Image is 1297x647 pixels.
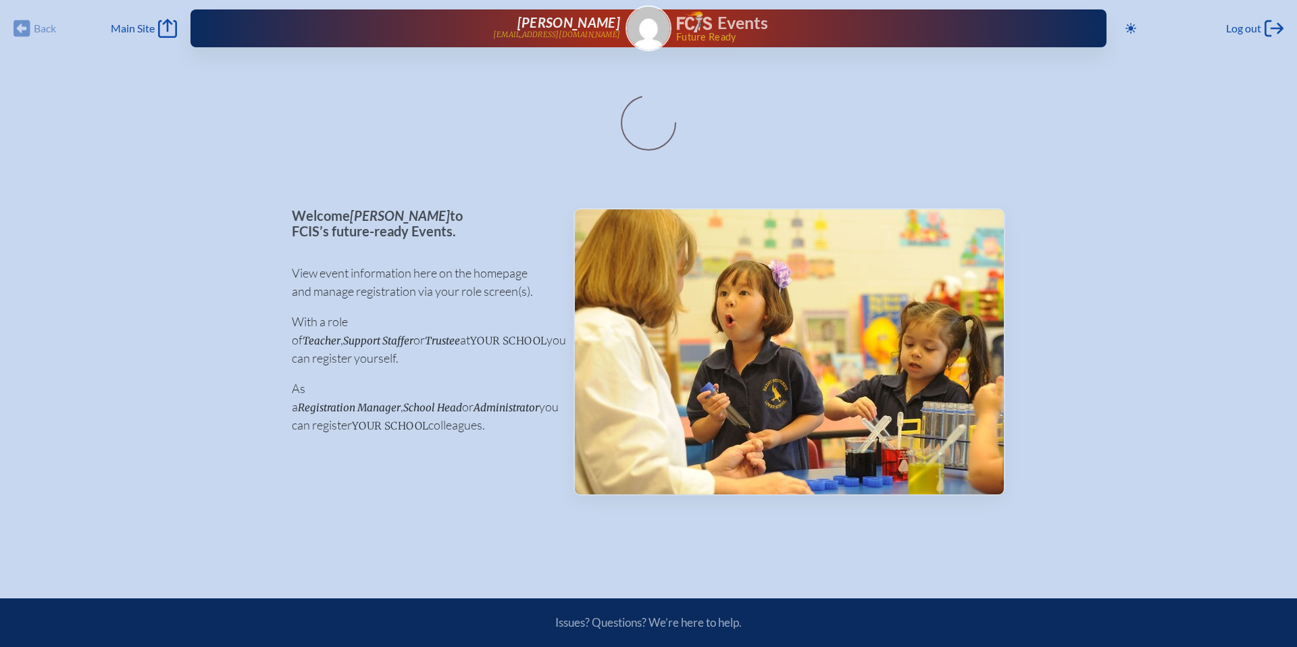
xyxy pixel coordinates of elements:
[292,264,552,301] p: View event information here on the homepage and manage registration via your role screen(s).
[298,401,401,414] span: Registration Manager
[575,209,1004,494] img: Events
[403,401,462,414] span: School Head
[493,30,620,39] p: [EMAIL_ADDRESS][DOMAIN_NAME]
[303,334,340,347] span: Teacher
[292,380,552,434] p: As a , or you can register colleagues.
[470,334,546,347] span: your school
[350,207,450,224] span: [PERSON_NAME]
[1226,22,1261,35] span: Log out
[677,11,1063,42] div: FCIS Events — Future ready
[626,5,671,51] a: Gravatar
[474,401,539,414] span: Administrator
[234,15,620,42] a: [PERSON_NAME][EMAIL_ADDRESS][DOMAIN_NAME]
[111,22,155,35] span: Main Site
[411,615,886,629] p: Issues? Questions? We’re here to help.
[627,7,670,50] img: Gravatar
[292,313,552,367] p: With a role of , or at you can register yourself.
[676,32,1063,42] span: Future Ready
[425,334,460,347] span: Trustee
[352,419,428,432] span: your school
[517,14,620,30] span: [PERSON_NAME]
[111,19,177,38] a: Main Site
[343,334,413,347] span: Support Staffer
[292,208,552,238] p: Welcome to FCIS’s future-ready Events.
